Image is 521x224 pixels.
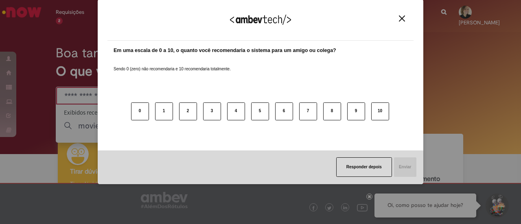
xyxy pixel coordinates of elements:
button: Responder depois [336,157,392,177]
button: 0 [131,102,149,120]
button: 10 [371,102,389,120]
button: 2 [179,102,197,120]
button: 7 [299,102,317,120]
button: 9 [347,102,365,120]
label: Em uma escala de 0 a 10, o quanto você recomendaria o sistema para um amigo ou colega? [114,47,336,54]
button: Close [396,15,407,22]
img: Close [399,15,405,22]
button: 1 [155,102,173,120]
button: 3 [203,102,221,120]
label: Sendo 0 (zero) não recomendaria e 10 recomendaria totalmente. [114,57,231,72]
img: Logo Ambevtech [230,15,291,25]
button: 8 [323,102,341,120]
button: 4 [227,102,245,120]
button: 6 [275,102,293,120]
button: 5 [251,102,269,120]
